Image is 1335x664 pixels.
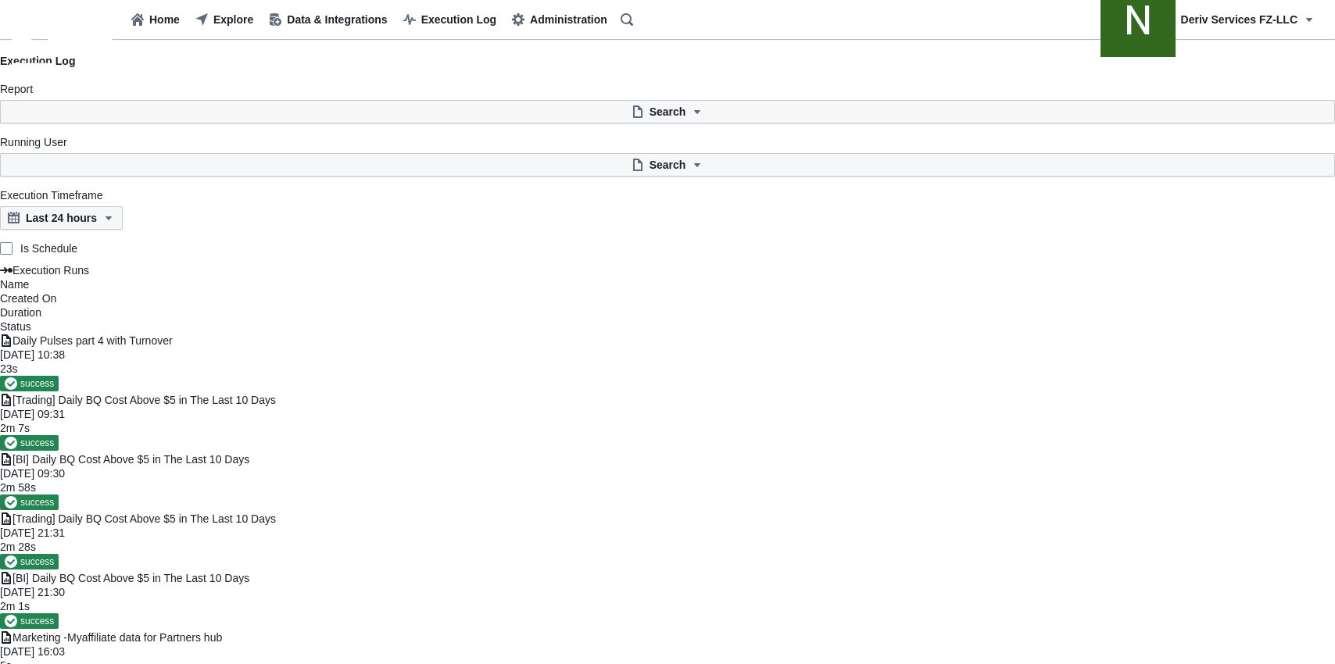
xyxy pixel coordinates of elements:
span: Search [650,105,686,118]
span: success [5,555,17,568]
button: Explore [188,8,261,31]
span: [Trading] Daily BQ Cost Above $5 in The Last 10 Days [13,394,276,406]
span: success [5,615,17,627]
span: success [20,615,54,627]
span: success [20,377,54,390]
span: [BI] Daily BQ Cost Above $5 in The Last 10 Days [13,572,249,584]
span: Daily Pulses part 4 with Turnover [13,334,173,347]
span: Execution Runs [13,264,89,277]
span: success [5,437,17,449]
span: success [5,377,17,390]
span: Last 24 hours [26,212,97,224]
span: [BI] Daily BQ Cost Above $5 in The Last 10 Days [13,453,249,466]
span: Execution Log [421,13,496,26]
span: Deriv Services FZ-LLC [1181,13,1297,26]
span: success [20,555,54,568]
span: success [20,496,54,509]
button: Execution Log [395,8,504,31]
button: Data & Integrations [261,8,395,31]
span: Administration [530,13,607,26]
span: Search [650,159,686,171]
span: success [20,437,54,449]
span: Data & Integrations [287,13,387,26]
span: Marketing -Myaffiliate data for Partners hub [13,631,222,644]
span: success [5,496,17,509]
span: Explore [213,13,253,26]
button: Administration [504,8,615,31]
span: Home [149,13,180,26]
span: [Trading] Daily BQ Cost Above $5 in The Last 10 Days [13,512,276,525]
button: Home [123,8,188,31]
